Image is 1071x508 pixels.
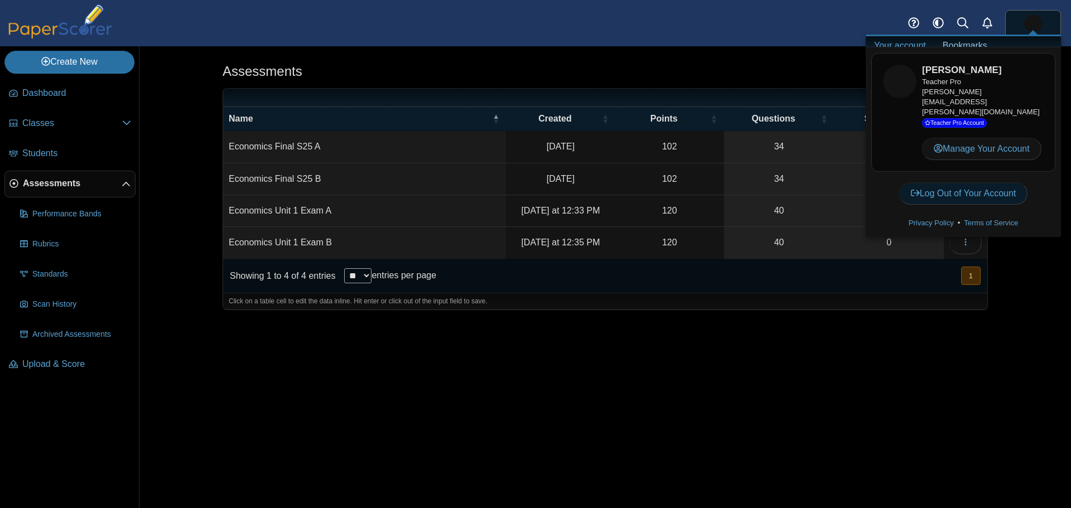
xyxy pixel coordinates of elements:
[834,227,944,258] a: 0
[16,261,136,288] a: Standards
[615,195,724,227] td: 120
[724,131,834,162] a: 34
[16,321,136,348] a: Archived Assessments
[547,142,575,151] time: Apr 30, 2025 at 3:59 PM
[223,163,506,195] td: Economics Final S25 B
[547,174,575,183] time: May 1, 2025 at 4:56 PM
[866,36,934,55] a: Your account
[223,195,506,227] td: Economics Unit 1 Exam A
[4,51,134,73] a: Create New
[724,227,834,258] a: 40
[960,217,1022,229] a: Terms of Service
[16,291,136,318] a: Scan History
[521,238,600,247] time: Sep 5, 2025 at 12:35 PM
[922,64,1044,77] h3: [PERSON_NAME]
[538,114,572,123] span: Created
[32,299,131,310] span: Scan History
[4,351,136,378] a: Upload & Score
[602,107,609,130] span: Created : Activate to sort
[834,163,944,195] a: 31
[4,31,116,40] a: PaperScorer
[899,182,1028,205] a: Log Out of Your Account
[922,77,1044,128] div: [PERSON_NAME][EMAIL_ADDRESS][PERSON_NAME][DOMAIN_NAME]
[1024,14,1042,32] span: Deidre Patel
[32,209,131,220] span: Performance Bands
[32,269,131,280] span: Standards
[4,141,136,167] a: Students
[922,138,1041,160] a: Manage Your Account
[961,267,981,285] button: 1
[4,171,136,197] a: Assessments
[16,201,136,228] a: Performance Bands
[229,114,253,123] span: Name
[711,107,717,130] span: Points : Activate to sort
[32,329,131,340] span: Archived Assessments
[223,259,335,293] div: Showing 1 to 4 of 4 entries
[4,4,116,38] img: PaperScorer
[922,118,987,128] span: Teacher Pro Account
[22,87,131,99] span: Dashboard
[32,239,131,250] span: Rubrics
[223,227,506,259] td: Economics Unit 1 Exam B
[4,80,136,107] a: Dashboard
[372,270,436,280] label: entries per page
[223,131,506,163] td: Economics Final S25 A
[883,65,916,98] span: Deidre Patel
[4,110,136,137] a: Classes
[223,293,987,309] div: Click on a table cell to edit the data inline. Hit enter or click out of the input field to save.
[615,131,724,163] td: 102
[871,215,1055,231] div: •
[724,195,834,226] a: 40
[821,107,827,130] span: Questions : Activate to sort
[23,177,122,190] span: Assessments
[960,267,981,285] nav: pagination
[724,163,834,195] a: 34
[975,11,1000,36] a: Alerts
[223,62,302,81] h1: Assessments
[521,206,600,215] time: Sep 5, 2025 at 12:33 PM
[834,195,944,226] a: 0
[934,36,996,55] a: Bookmarks
[650,114,678,123] span: Points
[834,131,944,162] a: 32
[1005,10,1061,37] a: ps.EmypNBcIv2f2azsf
[751,114,795,123] span: Questions
[864,114,902,123] span: Students
[22,117,122,129] span: Classes
[493,107,499,130] span: Name : Activate to invert sorting
[22,147,131,159] span: Students
[22,358,131,370] span: Upload & Score
[16,231,136,258] a: Rubrics
[615,163,724,195] td: 102
[1024,14,1042,32] img: ps.EmypNBcIv2f2azsf
[905,217,958,229] a: Privacy Policy
[922,78,961,86] span: Teacher Pro
[615,227,724,259] td: 120
[883,65,916,98] img: ps.EmypNBcIv2f2azsf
